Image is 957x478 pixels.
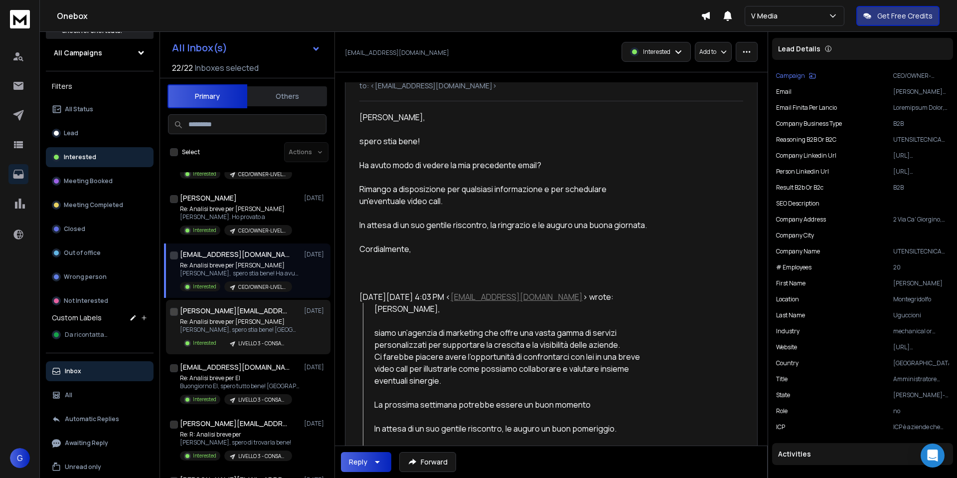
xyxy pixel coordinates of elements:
p: Company Address [776,216,826,224]
p: 20 [893,263,949,271]
div: In attesa di un suo gentile riscontro, la ringrazio e le auguro una buona giornata. [359,219,650,231]
p: Interested [193,339,216,347]
p: Unread only [65,463,101,471]
button: All [46,385,154,405]
p: [DATE] [304,307,326,315]
p: ICP [776,423,785,431]
p: ICP è aziende che necessitano di utensili speciali per la lavorazione del legno, alluminio e PVC. [893,423,949,431]
p: B2B [893,184,949,192]
p: [URL][DOMAIN_NAME] [893,343,949,351]
button: Out of office [46,243,154,263]
h1: [PERSON_NAME][EMAIL_ADDRESS][DOMAIN_NAME] [180,306,290,316]
p: Reasoning B2B or B2C [776,136,836,144]
div: Ha avuto modo di vedere la mia precedente email? [359,159,650,171]
p: Out of office [64,249,101,257]
p: Meeting Completed [64,201,123,209]
button: Get Free Credits [856,6,940,26]
p: Interested [193,396,216,403]
h1: [PERSON_NAME][EMAIL_ADDRESS][DOMAIN_NAME] [180,419,290,429]
p: [DATE] [304,420,326,428]
div: [PERSON_NAME], [374,303,651,315]
h1: [PERSON_NAME] [180,193,237,203]
p: Amministratore delegato [893,375,949,383]
div: In attesa di un suo gentile riscontro, le auguro un buon pomeriggio. [374,423,651,435]
button: All Inbox(s) [164,38,328,58]
p: UTENSILTECNICA SRL specializes in the design and production of customized tools for processing va... [893,136,949,144]
p: CEO/OWNER-LIVELLO 3 - CONSAPEVOLE DEL PROBLEMA-PERSONALIZZAZIONI TARGET A-TEST 1 [238,283,286,291]
p: Interested [193,227,216,234]
button: Reply [341,452,391,472]
p: Re: Analisi breve per [PERSON_NAME] [180,261,300,269]
button: Meeting Booked [46,171,154,191]
div: Ci farebbe piacere avere l’opportunità di confrontarci con lei in una breve video call per illust... [374,351,651,387]
p: Company Linkedin Url [776,152,836,160]
p: Montegridolfo [893,295,949,303]
p: Wrong person [64,273,107,281]
button: All Status [46,99,154,119]
p: All Status [65,105,93,113]
p: [DATE] [304,250,326,258]
p: Awaiting Reply [65,439,108,447]
p: [PERSON_NAME] [893,279,949,287]
div: [DATE][DATE] 4:03 PM < > wrote: [359,291,650,303]
button: G [10,448,30,468]
h1: Onebox [57,10,701,22]
div: Dominio [52,59,76,65]
p: mechanical or industrial engineering [893,327,949,335]
p: # Employees [776,263,811,271]
p: Company Business Type [776,120,842,128]
h1: All Campaigns [54,48,102,58]
p: [PERSON_NAME], spero stia bene! [GEOGRAPHIC_DATA] [180,326,300,334]
p: State [776,391,790,399]
button: Wrong person [46,267,154,287]
p: no [893,407,949,415]
p: [PERSON_NAME], spero stia bene! Ha avuto [180,269,300,277]
h3: Inboxes selected [195,62,259,74]
button: Awaiting Reply [46,433,154,453]
p: UTENSILTECNICA SRL [893,247,949,255]
p: [PERSON_NAME], spero di trovarla bene! [180,439,292,447]
p: First Name [776,279,805,287]
p: Last Name [776,311,805,319]
button: Campaign [776,72,816,80]
label: Select [182,148,200,156]
p: Interested [193,170,216,178]
p: location [776,295,799,303]
p: B2B [893,120,949,128]
p: email finita per lancio [776,104,837,112]
div: Dominio: [URL] [26,26,73,34]
p: Country [776,359,798,367]
p: [PERSON_NAME]-[GEOGRAPHIC_DATA] [893,391,949,399]
p: website [776,343,797,351]
button: Closed [46,219,154,239]
button: Automatic Replies [46,409,154,429]
p: Uguccioni [893,311,949,319]
h3: Filters [46,79,154,93]
p: LIVELLO 3 - CONSAPEVOLE DEL PROBLEMA test 2 Copy [238,396,286,404]
div: Open Intercom Messenger [921,444,945,468]
span: Da ricontattare [65,331,110,339]
div: spero stia bene! [359,135,650,147]
p: Get Free Credits [877,11,933,21]
a: [EMAIL_ADDRESS][DOMAIN_NAME] [451,291,583,302]
div: [PERSON_NAME], [359,111,650,123]
h1: All Inbox(s) [172,43,227,53]
div: v 4.0.25 [28,16,49,24]
p: All [65,391,72,399]
button: Not Interested [46,291,154,311]
p: 2 Via Ca' Giorgino, [PERSON_NAME][GEOGRAPHIC_DATA], [GEOGRAPHIC_DATA], 47837 [893,216,949,224]
img: website_grey.svg [16,26,24,34]
p: Buongiorno El, spero tutto bene! [GEOGRAPHIC_DATA] [180,382,300,390]
button: Others [247,85,327,107]
button: Interested [46,147,154,167]
p: Interested [643,48,670,56]
p: to: <[EMAIL_ADDRESS][DOMAIN_NAME]> [359,81,743,91]
p: Interested [193,283,216,290]
p: Re: Analisi breve per [PERSON_NAME] [180,205,292,213]
p: Closed [64,225,85,233]
p: Automatic Replies [65,415,119,423]
button: All Campaigns [46,43,154,63]
p: [PERSON_NAME]. Ho provato a [180,213,292,221]
p: [EMAIL_ADDRESS][DOMAIN_NAME] [345,49,449,57]
p: Result b2b or b2c [776,184,823,192]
